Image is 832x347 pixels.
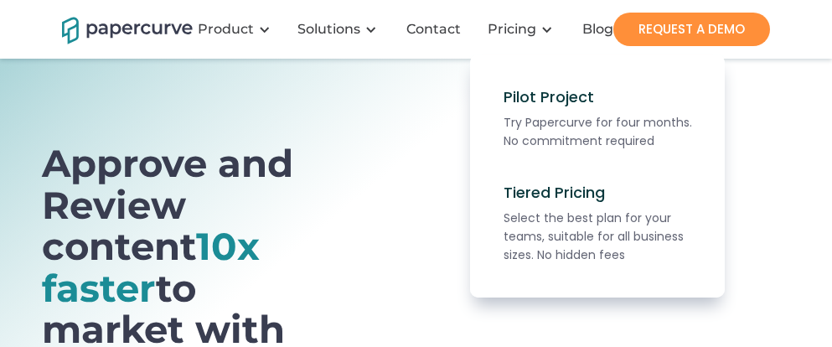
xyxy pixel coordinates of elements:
[198,21,254,38] div: Product
[478,4,570,54] div: Pricing
[504,209,700,264] div: Select the best plan for your teams, suitable for all business sizes. No hidden fees
[504,88,594,106] div: Pilot Project
[297,21,360,38] div: Solutions
[287,4,394,54] div: Solutions
[62,54,769,298] nav: Pricing
[613,13,770,46] a: REQUEST A DEMO
[488,21,536,38] a: Pricing
[42,223,260,311] span: 10x faster
[406,21,461,38] div: Contact
[394,21,478,38] a: Contact
[188,4,287,54] div: Product
[582,21,613,38] div: Blog
[570,21,630,38] a: Blog
[487,71,707,167] a: Pilot ProjectTry Papercurve for four months. No commitment required
[62,14,171,44] a: home
[487,167,707,281] a: Tiered PricingSelect the best plan for your teams, suitable for all business sizes. No hidden fees
[504,184,605,202] div: Tiered Pricing
[504,113,700,150] div: Try Papercurve for four months. No commitment required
